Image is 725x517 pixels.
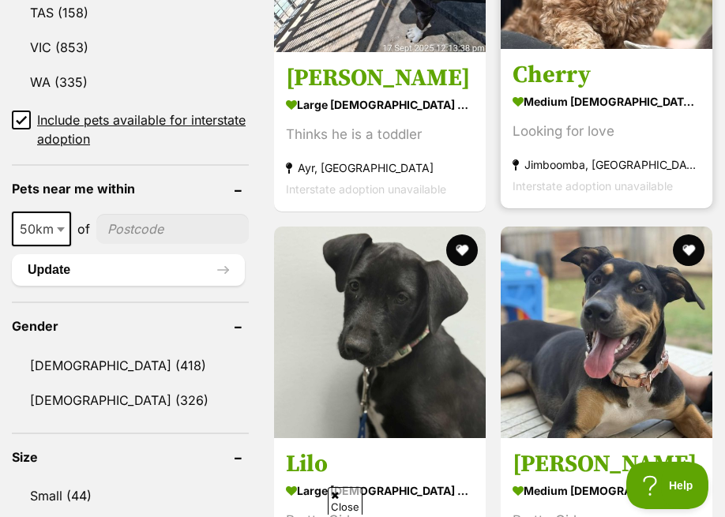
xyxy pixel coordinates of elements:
header: Gender [12,319,249,333]
span: Close [328,487,362,515]
a: Include pets available for interstate adoption [12,111,249,148]
a: [DEMOGRAPHIC_DATA] (326) [12,384,249,417]
strong: medium [DEMOGRAPHIC_DATA] Dog [513,479,701,502]
span: of [77,219,90,238]
strong: large [DEMOGRAPHIC_DATA] Dog [286,93,474,116]
a: VIC (853) [12,31,249,64]
img: Nyree - Catahoula Leopard Dog [501,227,712,438]
strong: medium [DEMOGRAPHIC_DATA] Dog [513,90,701,113]
strong: Ayr, [GEOGRAPHIC_DATA] [286,157,474,178]
strong: large [DEMOGRAPHIC_DATA] Dog [286,479,474,502]
a: Small (44) [12,479,249,512]
iframe: Help Scout Beacon - Open [626,462,709,509]
header: Pets near me within [12,182,249,196]
h3: [PERSON_NAME] [513,449,701,479]
h3: Cherry [513,60,701,90]
div: Looking for love [513,121,701,142]
span: 50km [12,212,71,246]
a: WA (335) [12,66,249,99]
header: Size [12,450,249,464]
span: Interstate adoption unavailable [286,182,446,196]
a: Cherry medium [DEMOGRAPHIC_DATA] Dog Looking for love Jimboomba, [GEOGRAPHIC_DATA] Interstate ado... [501,48,712,208]
a: [DEMOGRAPHIC_DATA] (418) [12,349,249,382]
button: Update [12,254,245,286]
span: 50km [13,218,69,240]
h3: Lilo [286,449,474,479]
a: [PERSON_NAME] large [DEMOGRAPHIC_DATA] Dog Thinks he is a toddler Ayr, [GEOGRAPHIC_DATA] Intersta... [274,51,486,212]
button: favourite [672,234,704,266]
strong: Jimboomba, [GEOGRAPHIC_DATA] [513,154,701,175]
button: favourite [446,234,478,266]
span: Include pets available for interstate adoption [37,111,249,148]
img: Lilo - Irish Wolfhound Dog [274,227,486,438]
span: Interstate adoption unavailable [513,179,673,193]
div: Thinks he is a toddler [286,124,474,145]
input: postcode [96,214,249,244]
h3: [PERSON_NAME] [286,63,474,93]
